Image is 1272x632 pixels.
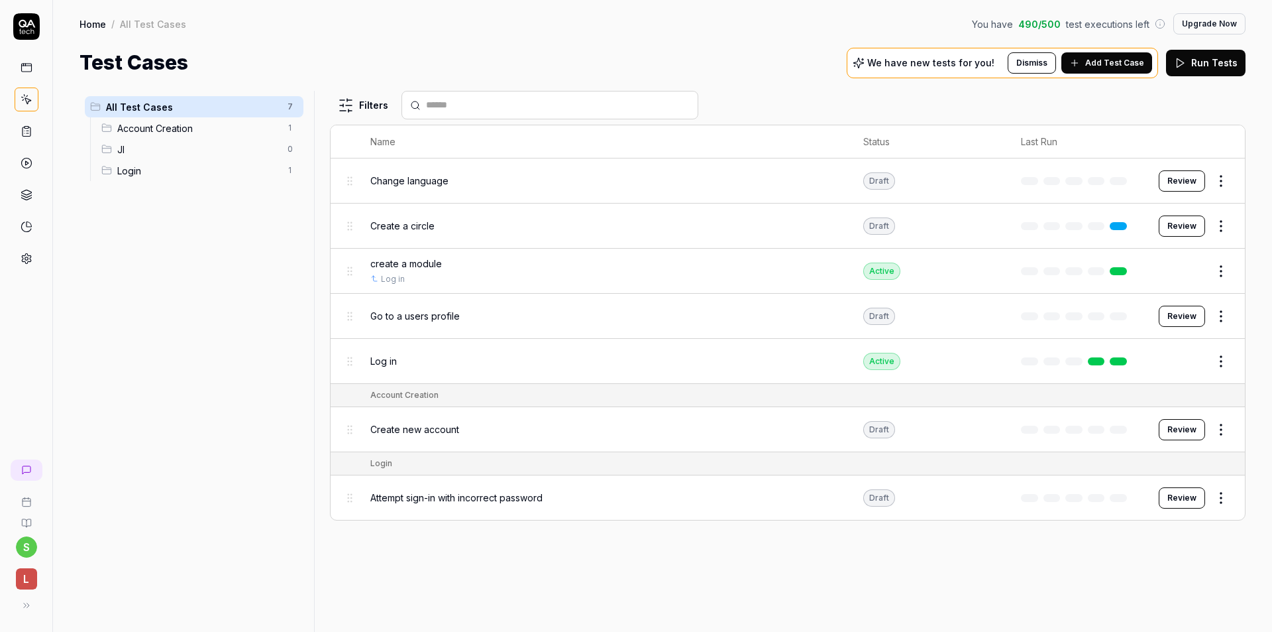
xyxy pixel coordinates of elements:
[331,204,1245,249] tr: Create a circleDraftReview
[357,125,850,158] th: Name
[117,143,280,157] span: Jl
[331,249,1245,294] tr: create a moduleLog inActive
[5,507,47,529] a: Documentation
[330,92,396,119] button: Filters
[282,99,298,115] span: 7
[863,421,895,438] div: Draft
[370,422,459,436] span: Create new account
[331,294,1245,339] tr: Go to a users profileDraftReview
[282,141,298,157] span: 0
[117,164,280,178] span: Login
[850,125,1008,158] th: Status
[16,537,37,558] button: s
[16,568,37,590] span: L
[370,174,449,188] span: Change language
[282,162,298,178] span: 1
[117,121,280,135] span: Account Creation
[111,17,115,31] div: /
[867,58,994,68] p: We have new tests for you!
[5,558,47,592] button: L
[863,308,895,325] div: Draft
[370,257,442,271] span: create a module
[1066,17,1149,31] span: test executions left
[1159,170,1205,192] button: Review
[370,491,543,505] span: Attempt sign-in with incorrect password
[331,475,1245,520] tr: Attempt sign-in with incorrect passwordDraftReview
[972,17,1013,31] span: You have
[79,48,188,78] h1: Test Cases
[11,460,42,481] a: New conversation
[331,158,1245,204] tr: Change languageDraftReview
[1159,306,1205,327] button: Review
[370,219,435,233] span: Create a circle
[863,263,900,280] div: Active
[863,489,895,507] div: Draft
[79,17,106,31] a: Home
[1159,419,1205,440] button: Review
[370,389,439,401] div: Account Creation
[96,139,303,160] div: Drag to reorderJl0
[1008,52,1056,74] button: Dismiss
[120,17,186,31] div: All Test Cases
[96,160,303,181] div: Drag to reorderLogin1
[1061,52,1152,74] button: Add Test Case
[5,486,47,507] a: Book a call with us
[1173,13,1245,34] button: Upgrade Now
[1008,125,1145,158] th: Last Run
[1166,50,1245,76] button: Run Tests
[863,172,895,190] div: Draft
[106,100,280,114] span: All Test Cases
[331,407,1245,452] tr: Create new accountDraftReview
[381,273,405,285] a: Log in
[863,218,895,235] div: Draft
[1159,487,1205,509] button: Review
[370,354,397,368] span: Log in
[370,309,460,323] span: Go to a users profile
[863,353,900,370] div: Active
[1159,216,1205,237] button: Review
[331,339,1245,384] tr: Log inActive
[282,120,298,136] span: 1
[96,117,303,139] div: Drag to reorderAccount Creation1
[370,458,392,470] div: Login
[1018,17,1061,31] span: 490 / 500
[1085,57,1144,69] span: Add Test Case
